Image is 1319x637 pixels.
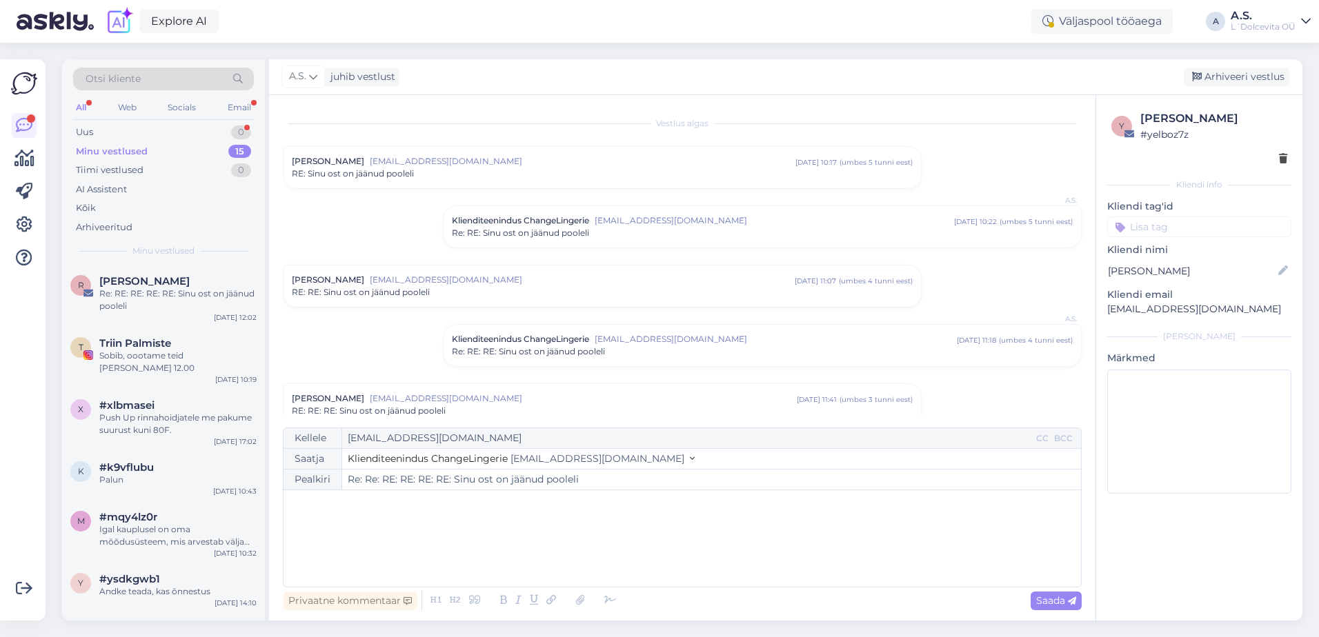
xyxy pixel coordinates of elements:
span: Triin Palmiste [99,337,171,350]
div: Re: RE: RE: RE: RE: Sinu ost on jäänud pooleli [99,287,257,312]
div: CC [1033,432,1051,445]
div: ( umbes 4 tunni eest ) [839,276,913,286]
div: juhib vestlust [325,70,395,84]
button: Klienditeenindus ChangeLingerie [EMAIL_ADDRESS][DOMAIN_NAME] [348,452,695,466]
span: Klienditeenindus ChangeLingerie [348,452,508,465]
div: Web [115,99,139,117]
div: [DATE] 12:02 [214,312,257,323]
div: A [1206,12,1225,31]
div: 0 [231,125,251,139]
div: 0 [231,163,251,177]
span: [PERSON_NAME] [292,155,364,168]
span: [EMAIL_ADDRESS][DOMAIN_NAME] [370,274,795,286]
span: #k9vflubu [99,461,154,474]
div: Sobib, oootame teid [PERSON_NAME] 12.00 [99,350,257,374]
div: Pealkiri [284,469,342,489]
div: [PERSON_NAME] [1140,110,1287,127]
div: [DATE] 14:10 [215,598,257,608]
div: AI Assistent [76,183,127,196]
div: [DATE] 11:18 [957,335,996,345]
div: [DATE] 10:43 [213,486,257,496]
div: Tiimi vestlused [76,163,143,177]
span: y [1119,121,1124,131]
div: Saatja [284,449,342,469]
div: Kellele [284,428,342,448]
div: Email [225,99,254,117]
div: Socials [165,99,199,117]
span: [EMAIL_ADDRESS][DOMAIN_NAME] [370,392,797,405]
div: Palun [99,474,257,486]
div: ( umbes 3 tunni eest ) [840,394,913,405]
div: [DATE] 17:02 [214,436,257,447]
span: k [78,466,84,476]
img: explore-ai [105,7,134,36]
div: Uus [76,125,93,139]
span: Saada [1036,594,1076,607]
div: ( umbes 5 tunni eest ) [1000,216,1073,227]
span: [EMAIL_ADDRESS][DOMAIN_NAME] [595,214,954,227]
input: Lisa nimi [1108,263,1276,279]
div: Kõik [76,201,96,215]
span: Re: RE: RE: Sinu ost on jäänud pooleli [452,345,605,358]
div: Minu vestlused [76,145,148,159]
span: #ysdkgwb1 [99,573,160,585]
div: Väljaspool tööaega [1031,9,1173,34]
span: T [79,342,83,352]
input: Recepient... [342,428,1033,448]
div: L´Dolcevita OÜ [1231,21,1296,32]
div: [DATE] 10:17 [795,157,837,168]
span: Reelika Sippol [99,275,190,287]
span: R [78,280,84,290]
a: Explore AI [139,10,219,33]
div: All [73,99,89,117]
p: Märkmed [1107,351,1291,365]
div: Push Up rinnahoidjatele me pakume suurust kuni 80F. [99,412,257,436]
p: Kliendi nimi [1107,243,1291,257]
span: A.S. [1025,195,1077,205]
div: Andke teada, kas õnnestus [99,585,257,598]
span: RE: Sinu ost on jäänud pooleli [292,168,414,180]
span: [PERSON_NAME] [292,392,364,405]
div: BCC [1051,432,1075,445]
span: A.S. [1025,314,1077,324]
div: A.S. [1231,10,1296,21]
div: Privaatne kommentaar [283,591,417,610]
div: 15 [228,145,251,159]
div: [DATE] 10:22 [954,216,997,227]
p: [EMAIL_ADDRESS][DOMAIN_NAME] [1107,302,1291,316]
div: Igal kauplusel on oma mõõdusüsteem, mis arvestab välja täpsed suurused. Me nii soovitada [PERSON_... [99,523,257,548]
span: m [77,516,85,526]
span: RE: RE: RE: Sinu ost on jäänud pooleli [292,405,446,417]
input: Lisa tag [1107,216,1291,237]
span: RE: RE: Sinu ost on jäänud pooleli [292,286,430,299]
span: Otsi kliente [86,72,141,86]
span: Klienditeenindus ChangeLingerie [452,333,589,345]
p: Kliendi tag'id [1107,199,1291,214]
span: A.S. [289,69,306,84]
div: Arhiveeri vestlus [1184,68,1290,86]
div: Vestlus algas [283,117,1082,130]
div: Kliendi info [1107,179,1291,191]
input: Write subject here... [342,469,1081,489]
div: [PERSON_NAME] [1107,330,1291,343]
span: #mqy4lz0r [99,511,157,523]
span: #xlbmasei [99,399,155,412]
div: [DATE] 11:41 [797,394,837,405]
a: A.S.L´Dolcevita OÜ [1231,10,1311,32]
div: ( umbes 5 tunni eest ) [840,157,913,168]
div: ( umbes 4 tunni eest ) [999,335,1073,345]
span: Re: RE: Sinu ost on jäänud pooleli [452,227,589,239]
div: [DATE] 11:07 [795,276,836,286]
div: [DATE] 10:19 [215,374,257,385]
span: Minu vestlused [132,245,195,257]
p: Kliendi email [1107,287,1291,302]
div: [DATE] 10:32 [214,548,257,558]
img: Askly Logo [11,70,37,97]
span: [EMAIL_ADDRESS][DOMAIN_NAME] [510,452,684,465]
span: [EMAIL_ADDRESS][DOMAIN_NAME] [595,333,957,345]
span: [PERSON_NAME] [292,274,364,286]
span: y [78,578,83,588]
div: Arhiveeritud [76,221,132,234]
span: Klienditeenindus ChangeLingerie [452,214,589,227]
span: [EMAIL_ADDRESS][DOMAIN_NAME] [370,155,795,168]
